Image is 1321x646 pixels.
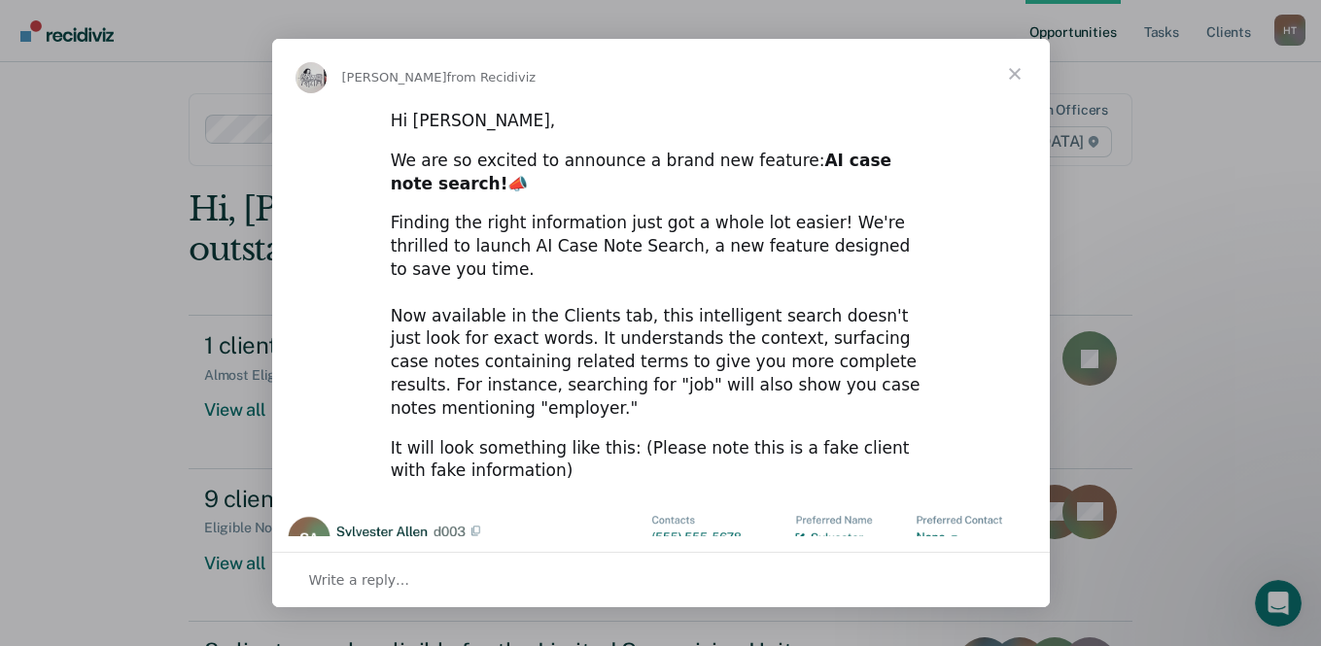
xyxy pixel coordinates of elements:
div: Finding the right information just got a whole lot easier! We're thrilled to launch AI Case Note ... [391,212,931,420]
span: Close [980,39,1050,109]
span: [PERSON_NAME] [342,70,447,85]
div: We are so excited to announce a brand new feature: 📣 [391,150,931,196]
b: AI case note search! [391,151,891,193]
span: from Recidiviz [447,70,537,85]
div: Open conversation and reply [272,552,1050,607]
span: Write a reply… [309,567,410,593]
div: Hi [PERSON_NAME], [391,110,931,133]
img: Profile image for Kim [295,62,327,93]
div: It will look something like this: (Please note this is a fake client with fake information) [391,437,931,484]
